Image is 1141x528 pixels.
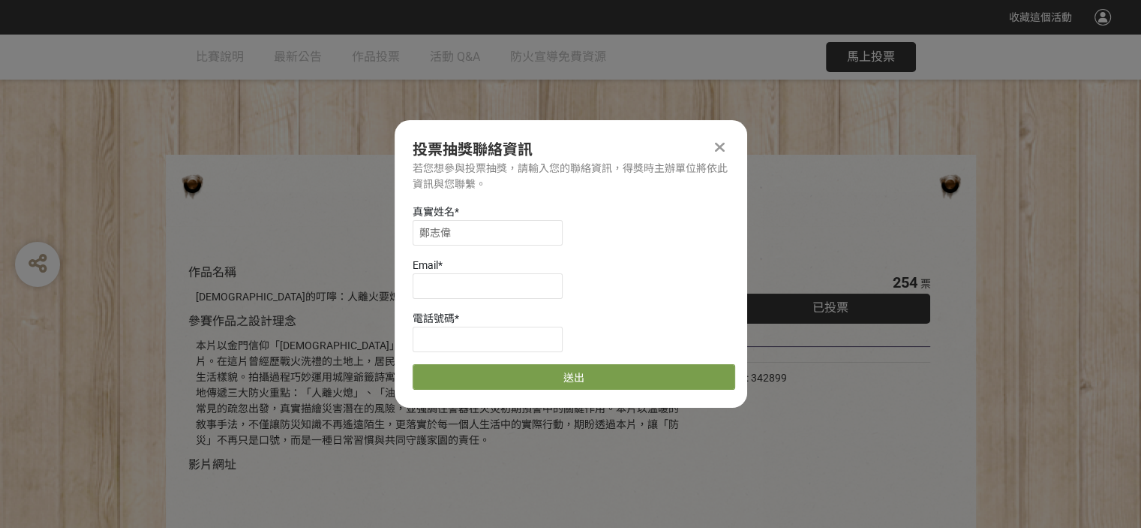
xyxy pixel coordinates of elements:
[413,138,729,161] div: 投票抽獎聯絡資訊
[413,161,729,192] div: 若您想參與投票抽獎，請輸入您的聯絡資訊，得獎時主辦單位將依此資訊與您聯繫。
[812,300,848,315] span: 已投票
[196,50,244,64] span: 比賽說明
[188,314,296,328] span: 參賽作品之設計理念
[920,278,930,290] span: 票
[196,35,244,80] a: 比賽說明
[352,50,400,64] span: 作品投票
[826,42,916,72] button: 馬上投票
[352,35,400,80] a: 作品投票
[188,265,236,279] span: 作品名稱
[510,50,606,64] span: 防火宣導免費資源
[510,35,606,80] a: 防火宣導免費資源
[731,372,787,384] span: SID: 342899
[274,50,322,64] span: 最新公告
[413,364,735,390] button: 送出
[188,457,236,472] span: 影片網址
[196,289,686,305] div: [DEMOGRAPHIC_DATA]的叮嚀：人離火要熄，住警器不離
[1009,11,1072,23] span: 收藏這個活動
[413,259,438,271] span: Email
[413,206,455,218] span: 真實姓名
[413,312,455,324] span: 電話號碼
[892,273,917,291] span: 254
[274,35,322,80] a: 最新公告
[847,50,895,64] span: 馬上投票
[430,35,480,80] a: 活動 Q&A
[430,50,480,64] span: 活動 Q&A
[196,338,686,448] div: 本片以金門信仰「[DEMOGRAPHIC_DATA]」為文化核心，融合現代科技，打造具人文溫度的防災教育影片。在這片曾經歷戰火洗禮的土地上，居民習慣向城隍爺求籤問事、解決疑難，也形塑出信仰深植日...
